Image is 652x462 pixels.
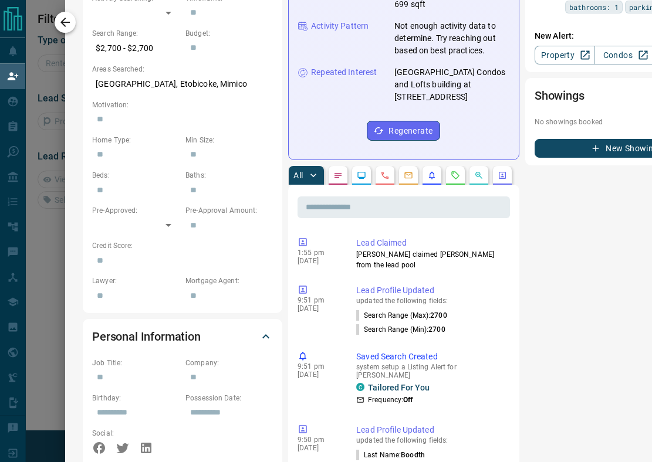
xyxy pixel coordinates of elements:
p: [PERSON_NAME] claimed [PERSON_NAME] from the lead pool [356,249,505,270]
p: Lawyer: [92,276,180,286]
p: system setup a Listing Alert for [PERSON_NAME] [356,363,505,379]
p: Areas Searched: [92,64,273,74]
p: Home Type: [92,135,180,145]
p: Repeated Interest [311,66,377,79]
p: updated the following fields: [356,436,505,444]
svg: Agent Actions [498,171,507,180]
span: 2700 [428,325,445,334]
p: 9:50 pm [298,436,339,444]
p: 9:51 pm [298,296,339,304]
p: [GEOGRAPHIC_DATA], Etobicoke, Mimico [92,74,273,94]
p: Birthday: [92,393,180,403]
svg: Emails [404,171,413,180]
svg: Listing Alerts [427,171,437,180]
span: bathrooms: 1 [569,1,619,13]
p: Credit Score: [92,240,273,251]
p: Frequency: [368,395,413,405]
a: Property [535,46,595,64]
p: updated the following fields: [356,297,505,305]
div: Personal Information [92,322,273,351]
p: 9:51 pm [298,362,339,371]
a: Tailored For You [368,383,430,392]
p: Pre-Approval Amount: [185,205,273,216]
p: Job Title: [92,358,180,368]
svg: Lead Browsing Activity [357,171,366,180]
p: Baths: [185,170,273,181]
p: Possession Date: [185,393,273,403]
p: [DATE] [298,444,339,452]
span: Boodth [401,451,425,459]
p: Saved Search Created [356,351,505,363]
p: Mortgage Agent: [185,276,273,286]
svg: Notes [333,171,343,180]
p: Search Range: [92,28,180,39]
p: Budget: [185,28,273,39]
div: condos.ca [356,383,364,391]
h2: Personal Information [92,327,201,346]
p: Lead Claimed [356,237,505,249]
p: Search Range (Min) : [356,324,445,335]
p: Not enough activity data to determine. Try reaching out based on best practices. [394,20,509,57]
strong: Off [403,396,413,404]
p: Social: [92,428,180,439]
p: Pre-Approved: [92,205,180,216]
svg: Opportunities [474,171,484,180]
p: [GEOGRAPHIC_DATA] Condos and Lofts building at [STREET_ADDRESS] [394,66,509,103]
p: Min Size: [185,135,273,145]
p: Last Name : [356,450,425,460]
p: 1:55 pm [298,249,339,257]
p: [DATE] [298,371,339,379]
p: Beds: [92,170,180,181]
p: [DATE] [298,257,339,265]
p: All [293,171,303,179]
p: Lead Profile Updated [356,424,505,436]
p: Company: [185,358,273,368]
button: Regenerate [367,121,440,141]
svg: Calls [380,171,390,180]
p: $2,700 - $2,700 [92,39,180,58]
p: [DATE] [298,304,339,312]
h2: Showings [535,86,585,105]
p: Motivation: [92,100,273,110]
span: 2700 [430,311,447,320]
svg: Requests [451,171,460,180]
p: Activity Pattern [311,20,369,32]
p: Lead Profile Updated [356,284,505,297]
p: Search Range (Max) : [356,310,447,321]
